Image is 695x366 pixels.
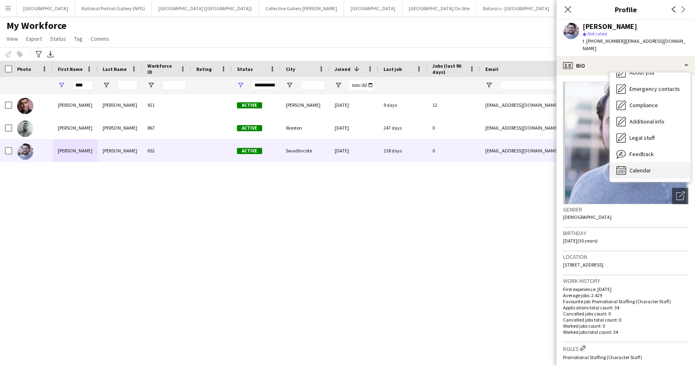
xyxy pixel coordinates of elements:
span: Active [237,102,262,108]
div: [PERSON_NAME] [53,139,98,162]
span: Status [237,66,253,72]
span: Active [237,125,262,131]
a: Comms [88,33,112,44]
div: [EMAIL_ADDRESS][DOMAIN_NAME] [480,117,643,139]
div: [DATE] [330,117,379,139]
span: City [286,66,295,72]
span: Active [237,148,262,154]
div: [EMAIL_ADDRESS][DOMAIN_NAME] [480,139,643,162]
div: 0 [428,139,480,162]
input: Email Filter Input [500,80,638,90]
div: Compliance [610,97,691,113]
span: Email [485,66,498,72]
div: 0 [428,117,480,139]
h3: Profile [557,4,695,15]
div: 12 [428,94,480,116]
div: 921 [143,94,191,116]
p: Average jobs: 2.429 [563,292,688,298]
div: 652 [143,139,191,162]
div: Swadlincote [281,139,330,162]
h3: Roles [563,344,688,353]
div: Additional info [610,113,691,130]
span: Calendar [629,167,651,174]
button: Open Filter Menu [147,82,155,89]
input: First Name Filter Input [72,80,93,90]
a: Tag [71,33,86,44]
img: Ross Jamieson [17,98,33,114]
div: 238 days [379,139,428,162]
span: [STREET_ADDRESS] [563,262,603,268]
button: National Portrait Gallery (NPG) [75,0,152,16]
p: Favourite job: Promotional Staffing (Character Staff) [563,298,688,304]
span: Last job [384,66,402,72]
div: Open photos pop-in [672,188,688,204]
span: View [7,35,18,42]
p: Cancelled jobs count: 0 [563,311,688,317]
p: Worked jobs total count: 34 [563,329,688,335]
div: Emergency contacts [610,81,691,97]
a: Export [23,33,45,44]
p: Applications total count: 34 [563,304,688,311]
p: First experience: [DATE] [563,286,688,292]
span: Photo [17,66,31,72]
button: [GEOGRAPHIC_DATA] [17,0,75,16]
span: Compliance [629,101,658,109]
h3: Gender [563,206,688,213]
span: Additional info [629,118,664,125]
div: [PERSON_NAME] [98,117,143,139]
input: City Filter Input [300,80,325,90]
span: Tag [74,35,83,42]
span: Not rated [588,31,607,37]
button: Open Filter Menu [237,82,244,89]
span: About you [629,69,654,76]
span: First Name [58,66,83,72]
h3: Work history [563,277,688,284]
button: Open Filter Menu [335,82,342,89]
button: [GEOGRAPHIC_DATA] [344,0,402,16]
div: [EMAIL_ADDRESS][DOMAIN_NAME] [480,94,643,116]
app-action-btn: Advanced filters [34,49,44,59]
div: Bio [557,56,695,75]
div: Calendar [610,162,691,179]
span: Emergency contacts [629,85,680,93]
div: 9 days [379,94,428,116]
div: 867 [143,117,191,139]
span: Joined [335,66,351,72]
div: [DATE] [330,139,379,162]
span: Workforce ID [147,63,177,75]
span: Comms [91,35,109,42]
button: Open Filter Menu [286,82,293,89]
button: Open Filter Menu [58,82,65,89]
div: Feedback [610,146,691,162]
button: Open Filter Menu [103,82,110,89]
input: Workforce ID Filter Input [162,80,186,90]
input: Joined Filter Input [349,80,374,90]
div: [PERSON_NAME] [583,23,637,30]
span: My Workforce [7,20,66,32]
span: Export [26,35,42,42]
span: Legal stuff [629,134,655,141]
a: View [3,33,21,44]
span: Last Name [103,66,127,72]
div: [PERSON_NAME] [53,94,98,116]
button: [GEOGRAPHIC_DATA] ([GEOGRAPHIC_DATA]) [152,0,259,16]
p: Worked jobs count: 0 [563,323,688,329]
span: [DEMOGRAPHIC_DATA] [563,214,612,220]
button: Botanics - [GEOGRAPHIC_DATA] [476,0,556,16]
span: [DATE] (30 years) [563,238,598,244]
h3: Location [563,253,688,260]
span: Status [50,35,66,42]
div: [PERSON_NAME] [98,94,143,116]
button: Collective Gallery [PERSON_NAME] [259,0,344,16]
div: [PERSON_NAME] [53,117,98,139]
span: Promotional Staffing (Character Staff) [563,354,642,360]
div: [DATE] [330,94,379,116]
app-action-btn: Export XLSX [46,49,55,59]
img: Crew avatar or photo [563,82,688,204]
div: Legal stuff [610,130,691,146]
h3: Birthday [563,229,688,237]
input: Last Name Filter Input [117,80,138,90]
span: Rating [196,66,212,72]
span: t. [PHONE_NUMBER] [583,38,625,44]
span: | [EMAIL_ADDRESS][DOMAIN_NAME] [583,38,686,51]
